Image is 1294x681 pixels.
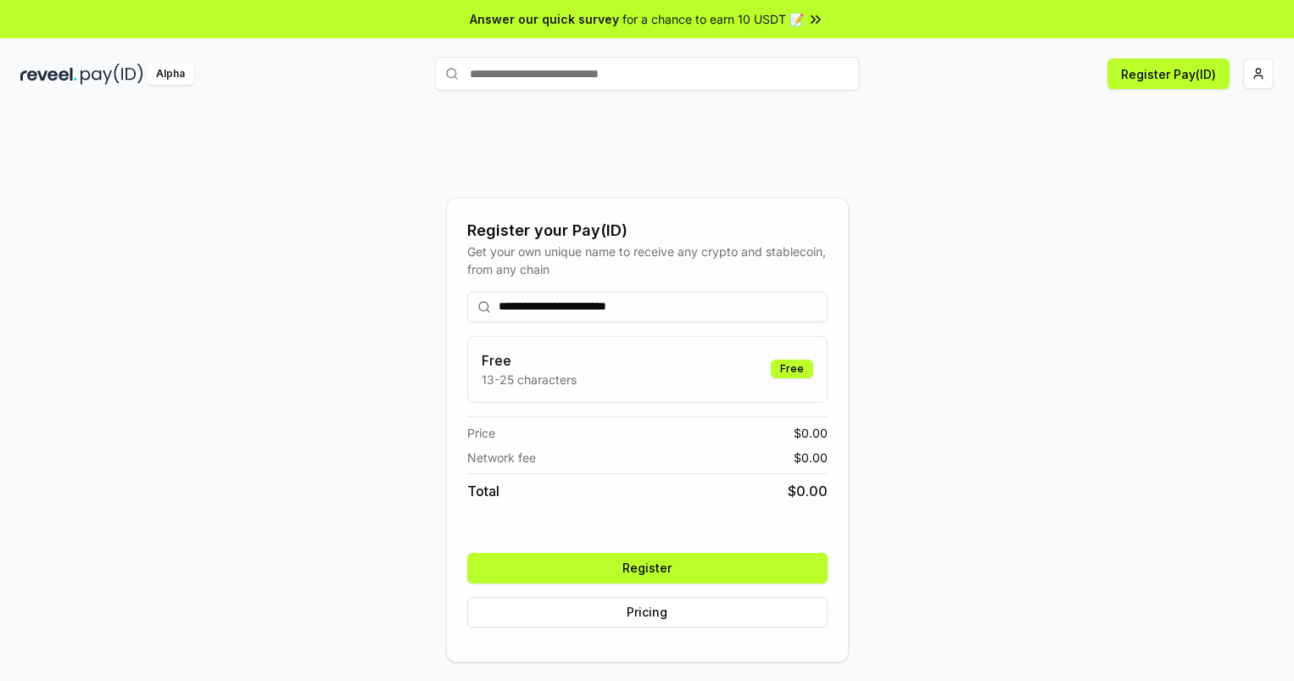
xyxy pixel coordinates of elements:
[482,371,577,388] p: 13-25 characters
[794,424,828,442] span: $ 0.00
[771,360,813,378] div: Free
[470,10,619,28] span: Answer our quick survey
[467,243,828,278] div: Get your own unique name to receive any crypto and stablecoin, from any chain
[20,64,77,85] img: reveel_dark
[467,424,495,442] span: Price
[467,597,828,628] button: Pricing
[81,64,143,85] img: pay_id
[622,10,804,28] span: for a chance to earn 10 USDT 📝
[482,350,577,371] h3: Free
[1107,59,1230,89] button: Register Pay(ID)
[467,481,499,501] span: Total
[467,449,536,466] span: Network fee
[467,219,828,243] div: Register your Pay(ID)
[788,481,828,501] span: $ 0.00
[794,449,828,466] span: $ 0.00
[147,64,194,85] div: Alpha
[467,553,828,583] button: Register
